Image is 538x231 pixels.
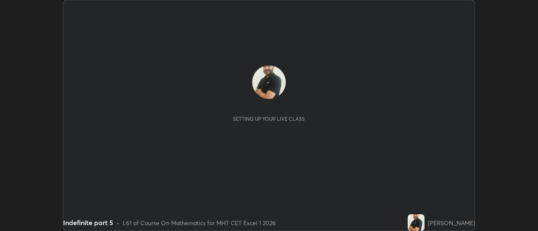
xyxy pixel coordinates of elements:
[428,218,475,227] div: [PERSON_NAME]
[63,218,113,228] div: Indefinite part 5
[252,65,286,99] img: d3a77f6480ef436aa699e2456eb71494.jpg
[233,116,305,122] div: Setting up your live class
[116,218,119,227] div: •
[123,218,276,227] div: L61 of Course On Mathematics for MHT CET Excel 1 2026
[408,214,425,231] img: d3a77f6480ef436aa699e2456eb71494.jpg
